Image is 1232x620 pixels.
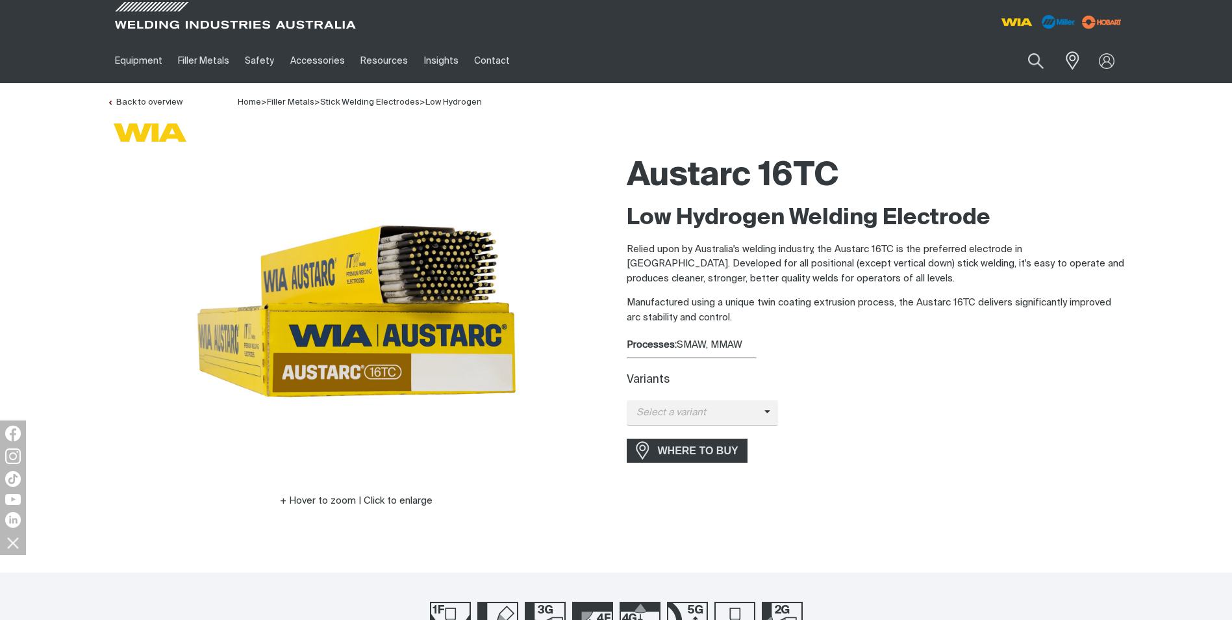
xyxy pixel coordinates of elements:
[5,512,21,528] img: LinkedIn
[627,338,1125,353] div: SMAW, MMAW
[272,493,440,509] button: Hover to zoom | Click to enlarge
[237,38,282,83] a: Safety
[627,242,1125,287] p: Relied upon by Australia's welding industry, the Austarc 16TC is the preferred electrode in [GEOG...
[353,38,416,83] a: Resources
[627,340,677,350] strong: Processes:
[320,98,420,107] a: Stick Welding Electrodes
[627,296,1125,325] p: Manufactured using a unique twin coating extrusion process, the Austarc 16TC delivers significant...
[1078,12,1125,32] img: miller
[997,45,1057,76] input: Product name or item number...
[2,532,24,554] img: hide socials
[649,441,747,461] span: WHERE TO BUY
[283,38,353,83] a: Accessories
[170,38,237,83] a: Filler Metals
[238,98,261,107] span: Home
[420,98,425,107] span: >
[5,426,21,441] img: Facebook
[425,98,482,107] a: Low Hydrogen
[627,406,764,420] span: Select a variant
[627,204,1125,233] h2: Low Hydrogen Welding Electrode
[5,494,21,505] img: YouTube
[261,98,267,107] span: >
[238,97,261,107] a: Home
[5,448,21,464] img: Instagram
[627,374,670,385] label: Variants
[627,439,748,463] a: WHERE TO BUY
[627,155,1125,198] h1: Austarc 16TC
[107,38,170,83] a: Equipment
[466,38,518,83] a: Contact
[1014,45,1058,76] button: Search products
[194,149,519,474] img: Austarc 16TC
[5,471,21,487] img: TikTok
[267,98,314,107] a: Filler Metals
[416,38,466,83] a: Insights
[314,98,320,107] span: >
[107,98,182,107] a: Back to overview of Low Hydrogen
[107,38,871,83] nav: Main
